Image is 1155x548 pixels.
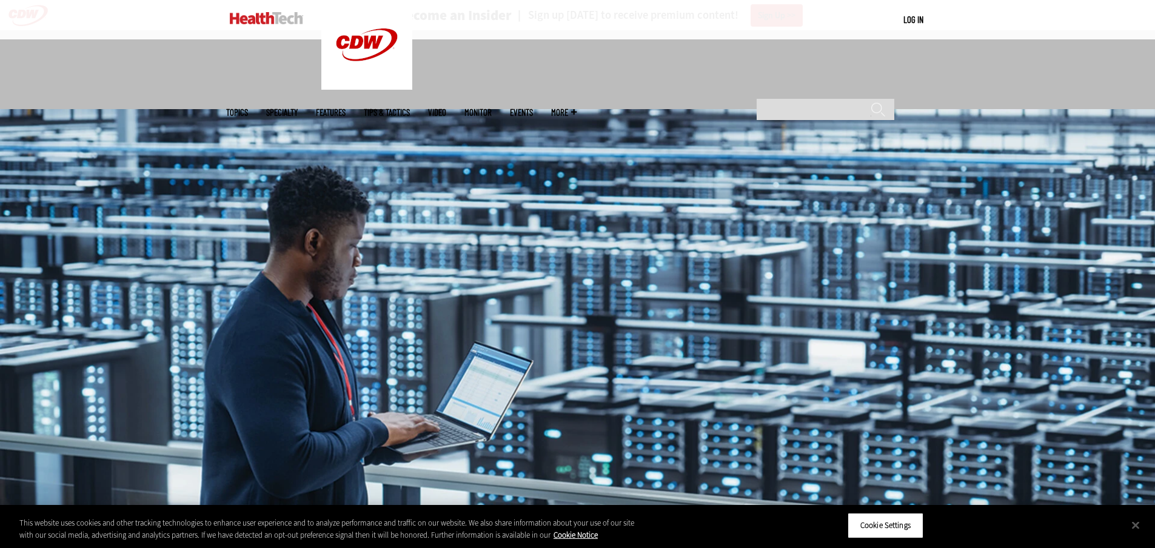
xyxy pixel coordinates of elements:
span: Topics [226,108,248,117]
a: Events [510,108,533,117]
a: Video [428,108,446,117]
button: Cookie Settings [848,513,923,538]
a: Log in [903,14,923,25]
div: User menu [903,13,923,26]
span: More [551,108,577,117]
a: Tips & Tactics [364,108,410,117]
a: CDW [321,80,412,93]
span: Specialty [266,108,298,117]
a: MonITor [464,108,492,117]
button: Close [1122,512,1149,538]
a: Features [316,108,346,117]
div: This website uses cookies and other tracking technologies to enhance user experience and to analy... [19,517,635,541]
img: Home [230,12,303,24]
a: More information about your privacy [554,530,598,540]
